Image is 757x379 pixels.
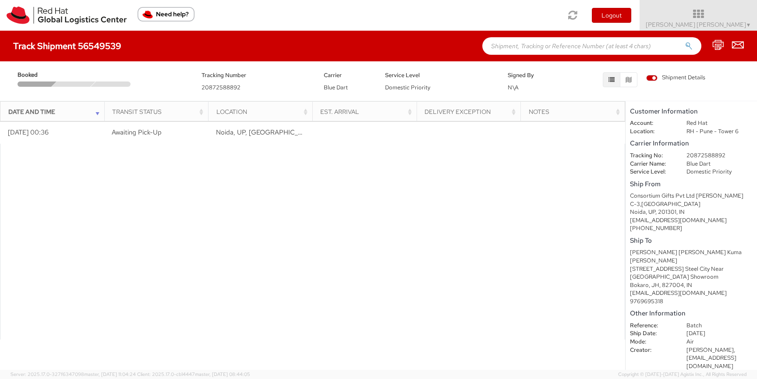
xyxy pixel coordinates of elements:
[686,346,735,354] span: [PERSON_NAME],
[112,107,205,116] div: Transit Status
[623,346,680,354] dt: Creator:
[592,8,631,23] button: Logout
[630,265,753,281] div: [STREET_ADDRESS] Steel City Near [GEOGRAPHIC_DATA] Showroom
[195,371,250,377] span: master, [DATE] 08:44:05
[646,21,751,28] span: [PERSON_NAME] [PERSON_NAME]
[630,200,753,209] div: C-3,[GEOGRAPHIC_DATA]
[137,371,250,377] span: Client: 2025.17.0-cb14447
[324,72,372,78] h5: Carrier
[630,108,753,115] h5: Customer Information
[13,41,121,51] h4: Track Shipment 56549539
[623,168,680,176] dt: Service Level:
[8,107,102,116] div: Date and Time
[508,84,519,91] span: N\A
[202,72,311,78] h5: Tracking Number
[630,216,753,225] div: [EMAIL_ADDRESS][DOMAIN_NAME]
[202,84,241,91] span: 20872588892
[138,7,195,21] button: Need help?
[84,371,136,377] span: master, [DATE] 11:04:24
[320,107,414,116] div: Est. Arrival
[508,72,556,78] h5: Signed By
[630,281,753,290] div: Bokaro, JH, 827004, IN
[630,310,753,317] h5: Other Information
[630,237,753,244] h5: Ship To
[529,107,622,116] div: Notes
[18,71,55,79] span: Booked
[385,72,495,78] h5: Service Level
[630,298,753,306] div: 9769695318
[623,329,680,338] dt: Ship Date:
[630,140,753,147] h5: Carrier Information
[216,107,310,116] div: Location
[623,152,680,160] dt: Tracking No:
[630,208,753,216] div: Noida, UP, 201301, IN
[623,160,680,168] dt: Carrier Name:
[623,128,680,136] dt: Location:
[646,74,705,82] span: Shipment Details
[630,248,753,265] div: [PERSON_NAME] [PERSON_NAME] Kuma [PERSON_NAME]
[623,322,680,330] dt: Reference:
[482,37,701,55] input: Shipment, Tracking or Reference Number (at least 4 chars)
[216,128,316,137] span: Noida, UP, IN
[11,371,136,377] span: Server: 2025.17.0-327f6347098
[385,84,430,91] span: Domestic Priority
[746,21,751,28] span: ▼
[618,371,746,378] span: Copyright © [DATE]-[DATE] Agistix Inc., All Rights Reserved
[112,128,162,137] span: Awaiting Pick-Up
[630,224,753,233] div: [PHONE_NUMBER]
[623,338,680,346] dt: Mode:
[7,7,127,24] img: rh-logistics-00dfa346123c4ec078e1.svg
[630,289,753,298] div: [EMAIL_ADDRESS][DOMAIN_NAME]
[324,84,348,91] span: Blue Dart
[623,119,680,128] dt: Account:
[646,74,705,83] label: Shipment Details
[424,107,518,116] div: Delivery Exception
[630,192,753,200] div: Consortium Gifts Pvt Ltd [PERSON_NAME]
[630,181,753,188] h5: Ship From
